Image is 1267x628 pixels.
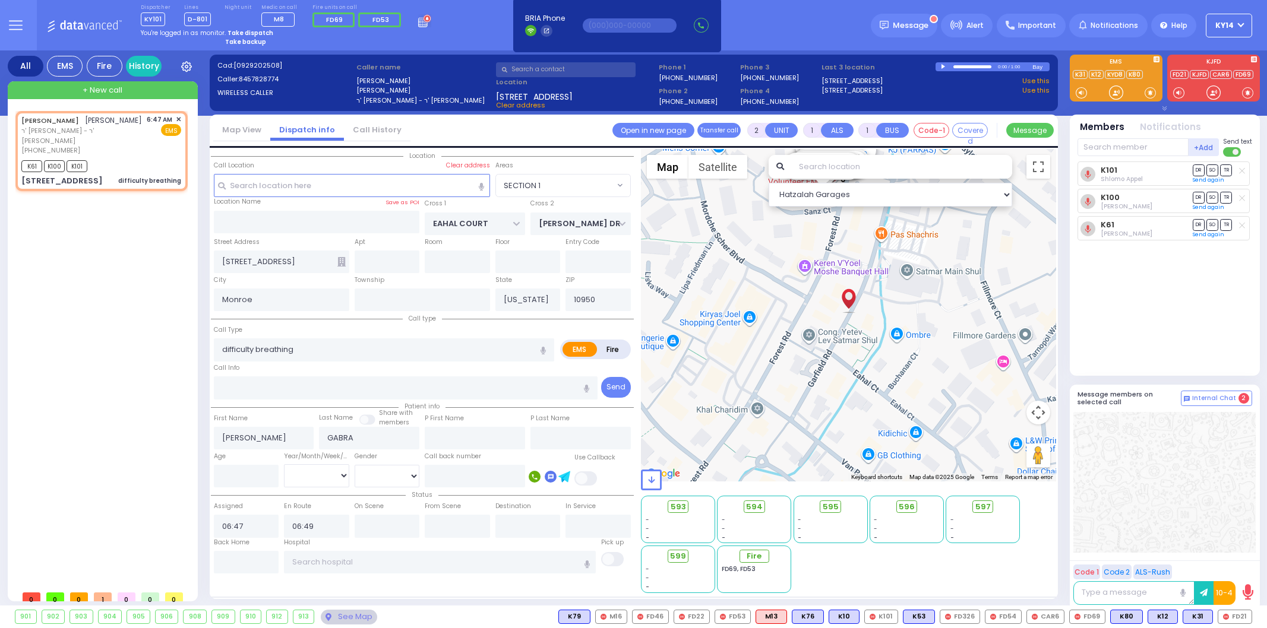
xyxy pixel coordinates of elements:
span: 595 [823,501,839,513]
span: Notifications [1091,20,1138,31]
label: Caller name [356,62,492,72]
span: - [646,582,649,591]
strong: Take backup [225,37,266,46]
button: Close [853,150,864,161]
img: red-radio-icon.svg [945,614,951,620]
span: - [722,524,725,533]
span: - [798,533,801,542]
label: Call Type [214,325,242,335]
div: M13 [756,610,787,624]
span: You're logged in as monitor. [141,28,226,37]
a: K101 [1101,166,1117,175]
button: Internal Chat 2 [1181,391,1252,406]
label: [PHONE_NUMBER] [659,73,718,82]
div: FD69 [1069,610,1105,624]
label: Destination [495,502,531,511]
span: TR [1220,164,1232,176]
span: Message [893,20,928,31]
button: Code 1 [1073,564,1100,579]
div: FD22 [674,610,710,624]
a: FD69 [1233,70,1253,79]
button: ALS-Rush [1133,564,1172,579]
small: Share with [379,408,413,417]
div: 905 [127,610,150,623]
span: SO [1206,192,1218,203]
span: SECTION 1 [504,180,541,192]
span: Status [406,490,438,499]
a: Map View [213,124,270,135]
label: Last Name [319,413,353,423]
span: K100 [44,160,65,172]
span: Clear address [496,100,545,110]
label: En Route [284,502,311,511]
span: - [874,533,877,542]
a: Send again [1193,204,1224,211]
div: 913 [293,610,314,623]
label: Cross 2 [530,199,554,208]
label: WIRELESS CALLER [217,88,353,98]
label: City [214,275,226,285]
span: KY101 [141,12,165,26]
span: + New call [83,84,122,96]
span: SECTION 1 [496,175,614,196]
span: KY14 [1215,20,1234,31]
label: Cad: [217,61,353,71]
label: P First Name [425,414,464,423]
span: - [950,533,954,542]
span: 8457828774 [239,74,279,84]
a: Dispatch info [270,124,344,135]
label: EMS [563,342,597,357]
input: Search a contact [496,62,636,77]
button: Transfer call [697,123,741,138]
button: Show satellite imagery [688,155,747,179]
div: FD326 [940,610,980,624]
label: [PERSON_NAME] [356,76,492,86]
span: TR [1220,192,1232,203]
label: Night unit [225,4,251,11]
label: Fire units on call [312,4,405,11]
label: Room [425,237,443,247]
label: Save as POI [386,198,419,207]
div: FD69, FD53 [722,564,787,573]
a: CAR6 [1210,70,1232,79]
div: K10 [829,610,860,624]
span: ✕ [176,115,181,125]
span: M8 [274,14,284,24]
div: 912 [267,610,287,623]
span: FD53 [372,15,389,24]
span: Phone 1 [659,62,736,72]
span: [PHONE_NUMBER] [21,145,80,155]
span: 0 [141,592,159,601]
label: Dispatcher [141,4,170,11]
span: DR [1193,192,1205,203]
label: EMS [1070,59,1162,67]
img: Logo [47,18,126,33]
span: Location [403,151,441,160]
button: 10-4 [1214,581,1236,605]
label: Apt [355,237,365,247]
span: Phone 4 [740,86,817,96]
span: 0 [70,592,88,601]
div: EMS [47,56,83,77]
div: FD53 [715,610,751,624]
span: - [646,524,649,533]
a: [PERSON_NAME] [21,116,79,125]
button: Notifications [1140,120,1201,134]
label: Clear address [446,161,490,170]
span: Important [1018,20,1056,31]
span: 599 [670,550,686,562]
img: Google [644,466,683,481]
span: SO [1206,164,1218,176]
label: Caller: [217,74,353,84]
div: 903 [70,610,93,623]
span: D-801 [184,12,211,26]
span: - [722,515,725,524]
label: Turn off text [1223,146,1242,158]
span: 597 [975,501,991,513]
span: Phone 2 [659,86,736,96]
span: - [950,515,954,524]
label: [PERSON_NAME] [356,85,492,96]
div: JOEL GABRA [838,280,859,315]
img: red-radio-icon.svg [679,614,685,620]
div: FD46 [632,610,669,624]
